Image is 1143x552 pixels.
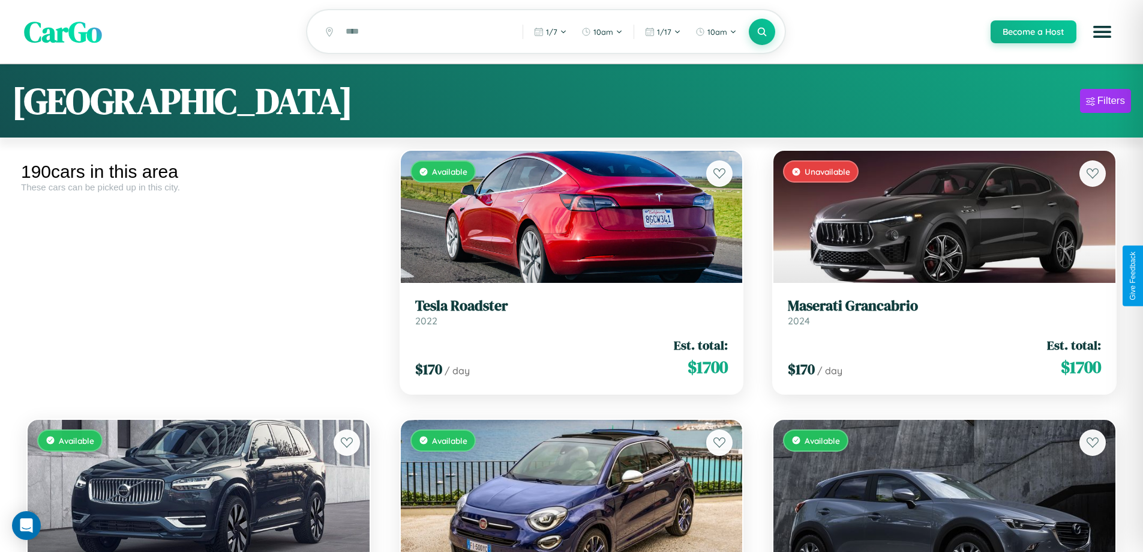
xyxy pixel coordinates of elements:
[805,166,850,177] span: Unavailable
[21,182,376,192] div: These cars can be picked up in this city.
[445,365,470,377] span: / day
[991,20,1076,43] button: Become a Host
[415,359,442,379] span: $ 170
[707,27,727,37] span: 10am
[432,435,467,446] span: Available
[415,297,728,327] a: Tesla Roadster2022
[788,315,810,327] span: 2024
[593,27,613,37] span: 10am
[788,297,1101,327] a: Maserati Grancabrio2024
[1129,252,1137,300] div: Give Feedback
[657,27,671,37] span: 1 / 17
[415,315,437,327] span: 2022
[415,297,728,315] h3: Tesla Roadster
[788,297,1101,315] h3: Maserati Grancabrio
[12,76,353,126] h1: [GEOGRAPHIC_DATA]
[1047,336,1101,354] span: Est. total:
[688,355,728,379] span: $ 1700
[674,336,728,354] span: Est. total:
[528,22,573,41] button: 1/7
[432,166,467,177] span: Available
[12,511,41,540] div: Open Intercom Messenger
[817,365,842,377] span: / day
[805,435,840,446] span: Available
[546,27,557,37] span: 1 / 7
[1085,15,1119,49] button: Open menu
[689,22,743,41] button: 10am
[788,359,815,379] span: $ 170
[1061,355,1101,379] span: $ 1700
[575,22,629,41] button: 10am
[59,435,94,446] span: Available
[1097,95,1125,107] div: Filters
[1080,89,1131,113] button: Filters
[24,12,102,52] span: CarGo
[21,162,376,182] div: 190 cars in this area
[639,22,687,41] button: 1/17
